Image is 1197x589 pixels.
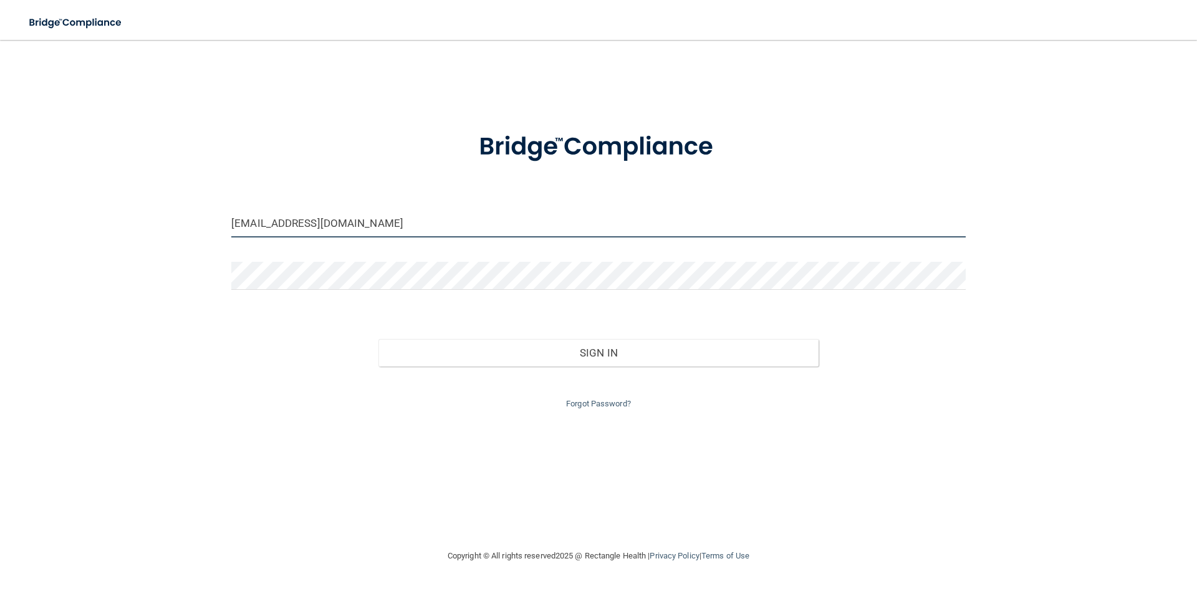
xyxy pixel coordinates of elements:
[371,536,826,576] div: Copyright © All rights reserved 2025 @ Rectangle Health | |
[19,10,133,36] img: bridge_compliance_login_screen.278c3ca4.svg
[453,115,744,180] img: bridge_compliance_login_screen.278c3ca4.svg
[231,209,966,237] input: Email
[566,399,631,408] a: Forgot Password?
[378,339,819,366] button: Sign In
[650,551,699,560] a: Privacy Policy
[701,551,749,560] a: Terms of Use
